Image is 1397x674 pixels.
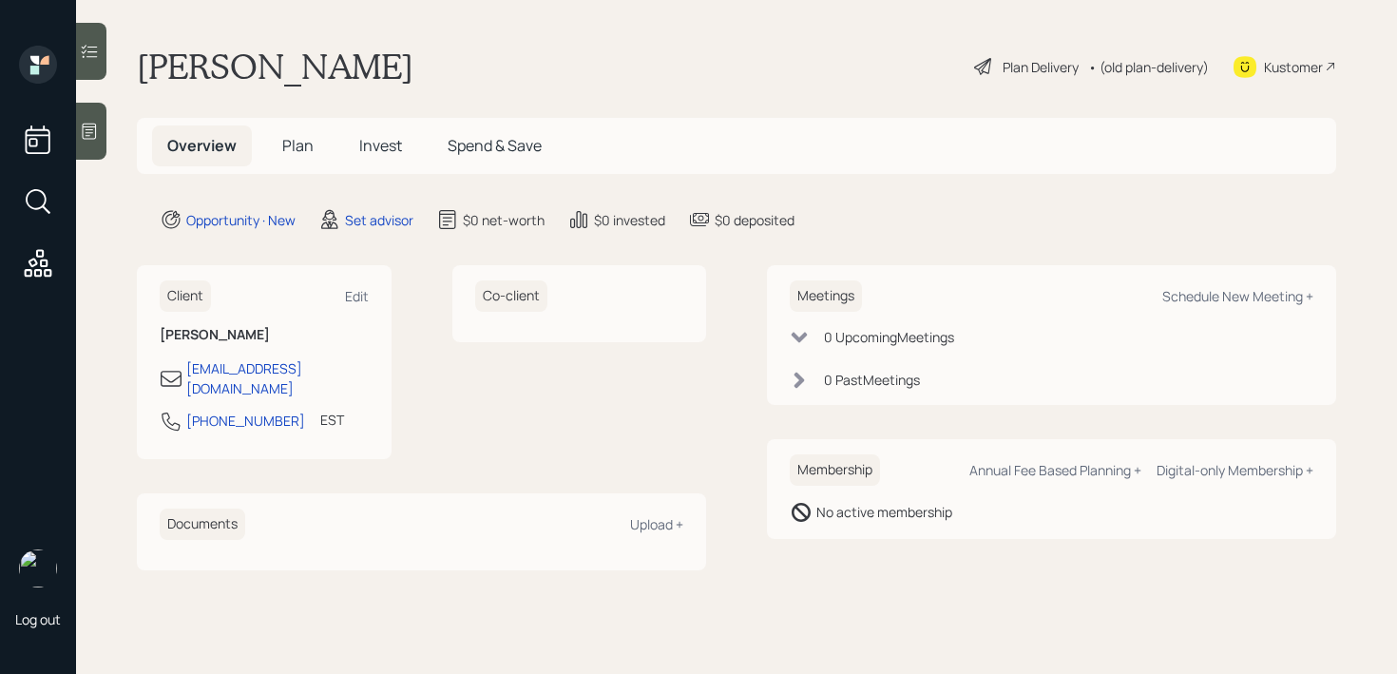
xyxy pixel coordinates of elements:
span: Overview [167,135,237,156]
img: retirable_logo.png [19,549,57,587]
div: 0 Upcoming Meeting s [824,327,954,347]
h6: Client [160,280,211,312]
div: $0 net-worth [463,210,545,230]
div: Plan Delivery [1003,57,1079,77]
h6: Membership [790,454,880,486]
h6: Co-client [475,280,547,312]
div: Digital-only Membership + [1157,461,1313,479]
div: 0 Past Meeting s [824,370,920,390]
div: No active membership [816,502,952,522]
div: $0 invested [594,210,665,230]
div: Upload + [630,515,683,533]
h6: [PERSON_NAME] [160,327,369,343]
div: Opportunity · New [186,210,296,230]
div: EST [320,410,344,430]
span: Invest [359,135,402,156]
div: Annual Fee Based Planning + [969,461,1141,479]
div: • (old plan-delivery) [1088,57,1209,77]
div: Log out [15,610,61,628]
h1: [PERSON_NAME] [137,46,413,87]
div: Schedule New Meeting + [1162,287,1313,305]
span: Plan [282,135,314,156]
div: Kustomer [1264,57,1323,77]
h6: Documents [160,509,245,540]
div: Set advisor [345,210,413,230]
div: $0 deposited [715,210,794,230]
div: Edit [345,287,369,305]
div: [EMAIL_ADDRESS][DOMAIN_NAME] [186,358,369,398]
span: Spend & Save [448,135,542,156]
div: [PHONE_NUMBER] [186,411,305,431]
h6: Meetings [790,280,862,312]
